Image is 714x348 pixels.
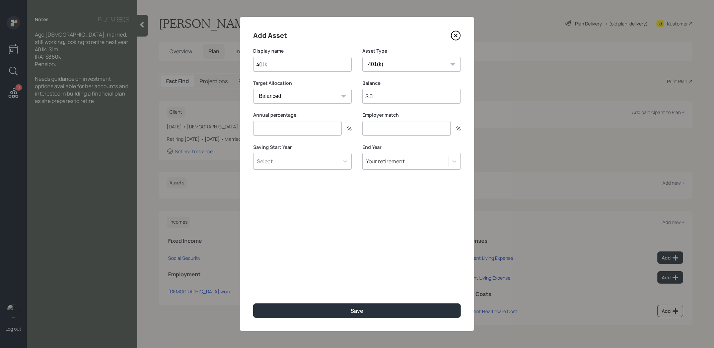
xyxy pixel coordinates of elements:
[362,112,461,118] label: Employer match
[362,48,461,54] label: Asset Type
[351,307,363,314] div: Save
[253,303,461,318] button: Save
[362,80,461,86] label: Balance
[253,80,352,86] label: Target Allocation
[253,112,352,118] label: Annual percentage
[362,144,461,151] label: End Year
[451,126,461,131] div: %
[253,144,352,151] label: Saving Start Year
[257,158,277,165] div: Select...
[342,126,352,131] div: %
[366,158,405,165] div: Your retirement
[253,48,352,54] label: Display name
[253,30,287,41] h4: Add Asset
